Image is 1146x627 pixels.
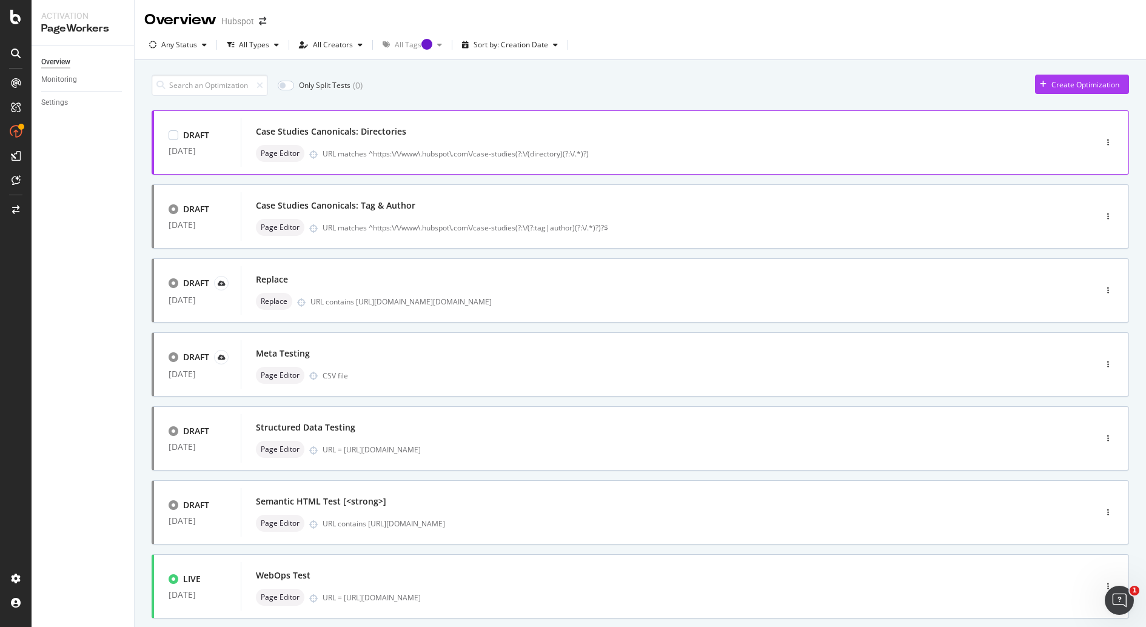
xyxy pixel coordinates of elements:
[1051,79,1119,90] div: Create Optimization
[323,518,1044,529] div: URL contains [URL][DOMAIN_NAME]
[256,515,304,532] div: neutral label
[169,516,226,526] div: [DATE]
[256,441,304,458] div: neutral label
[169,220,226,230] div: [DATE]
[256,219,304,236] div: neutral label
[256,347,310,360] div: Meta Testing
[256,126,406,138] div: Case Studies Canonicals: Directories
[221,15,254,27] div: Hubspot
[261,298,287,305] span: Replace
[261,446,300,453] span: Page Editor
[1035,75,1129,94] button: Create Optimization
[161,41,197,49] div: Any Status
[183,499,209,511] div: DRAFT
[421,39,432,50] div: Tooltip anchor
[323,223,1044,233] div: URL matches ^https:\/\/www\.hubspot\.com\/case-studies(?:\/(?:tag|author)(?:\/.*)?)?$
[261,372,300,379] span: Page Editor
[256,199,415,212] div: Case Studies Canonicals: Tag & Author
[256,367,304,384] div: neutral label
[41,56,70,69] div: Overview
[323,444,1044,455] div: URL = [URL][DOMAIN_NAME]
[1130,586,1139,595] span: 1
[457,35,563,55] button: Sort by: Creation Date
[169,146,226,156] div: [DATE]
[261,224,300,231] span: Page Editor
[395,41,432,49] div: All Tags
[41,96,126,109] a: Settings
[261,150,300,157] span: Page Editor
[239,41,269,49] div: All Types
[259,17,266,25] div: arrow-right-arrow-left
[378,35,447,55] button: All TagsTooltip anchor
[299,80,350,90] div: Only Split Tests
[41,56,126,69] a: Overview
[294,35,367,55] button: All Creators
[323,149,1044,159] div: URL matches ^https:\/\/www\.hubspot\.com\/case-studies(?:\/(directory)(?:\/.*)?)
[169,295,226,305] div: [DATE]
[261,594,300,601] span: Page Editor
[169,369,226,379] div: [DATE]
[41,22,124,36] div: PageWorkers
[169,590,226,600] div: [DATE]
[323,370,348,381] div: CSV file
[41,10,124,22] div: Activation
[256,145,304,162] div: neutral label
[144,35,212,55] button: Any Status
[152,75,268,96] input: Search an Optimization
[313,41,353,49] div: All Creators
[169,442,226,452] div: [DATE]
[256,495,386,508] div: Semantic HTML Test [<strong>]
[256,273,288,286] div: Replace
[256,569,310,582] div: WebOps Test
[256,589,304,606] div: neutral label
[183,573,201,585] div: LIVE
[256,421,355,434] div: Structured Data Testing
[261,520,300,527] span: Page Editor
[1105,586,1134,615] iframe: Intercom live chat
[256,293,292,310] div: neutral label
[183,351,209,363] div: DRAFT
[41,73,126,86] a: Monitoring
[183,277,209,289] div: DRAFT
[183,129,209,141] div: DRAFT
[183,203,209,215] div: DRAFT
[310,297,1044,307] div: URL contains [URL][DOMAIN_NAME][DOMAIN_NAME]
[183,425,209,437] div: DRAFT
[353,79,363,92] div: ( 0 )
[144,10,216,30] div: Overview
[222,35,284,55] button: All Types
[474,41,548,49] div: Sort by: Creation Date
[41,96,68,109] div: Settings
[323,592,1044,603] div: URL = [URL][DOMAIN_NAME]
[41,73,77,86] div: Monitoring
